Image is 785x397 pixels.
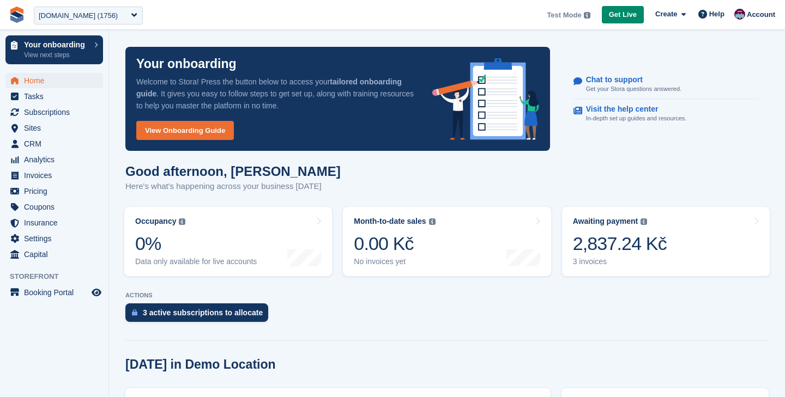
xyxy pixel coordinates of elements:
img: icon-info-grey-7440780725fd019a000dd9b08b2336e03edf1995a4989e88bcd33f0948082b44.svg [179,218,185,225]
div: Month-to-date sales [354,217,426,226]
a: menu [5,152,103,167]
div: 3 active subscriptions to allocate [143,308,263,317]
a: Get Live [602,6,644,24]
img: icon-info-grey-7440780725fd019a000dd9b08b2336e03edf1995a4989e88bcd33f0948082b44.svg [641,218,647,225]
a: menu [5,231,103,246]
div: Awaiting payment [573,217,638,226]
p: Get your Stora questions answered. [586,84,681,94]
div: [DOMAIN_NAME] (1756) [39,10,118,21]
a: menu [5,89,103,104]
span: Coupons [24,199,89,215]
span: Help [709,9,724,20]
span: Subscriptions [24,105,89,120]
img: stora-icon-8386f47178a22dfd0bd8f6a31ec36ba5ce8667c1dd55bd0f319d3a0aa187defe.svg [9,7,25,23]
a: Month-to-date sales 0.00 Kč No invoices yet [343,207,551,276]
div: 0% [135,233,257,255]
img: onboarding-info-6c161a55d2c0e0a8cae90662b2fe09162a5109e8cc188191df67fb4f79e88e88.svg [432,58,539,140]
a: Awaiting payment 2,837.24 Kč 3 invoices [562,207,770,276]
p: Your onboarding [136,58,237,70]
p: In-depth set up guides and resources. [586,114,687,123]
p: Chat to support [586,75,673,84]
a: menu [5,168,103,183]
a: menu [5,136,103,151]
p: Welcome to Stora! Press the button below to access your . It gives you easy to follow steps to ge... [136,76,415,112]
span: Sites [24,120,89,136]
span: Create [655,9,677,20]
a: menu [5,285,103,300]
a: menu [5,184,103,199]
a: Visit the help center In-depth set up guides and resources. [573,99,758,129]
p: Your onboarding [24,41,89,48]
a: menu [5,215,103,230]
a: menu [5,120,103,136]
a: Chat to support Get your Stora questions answered. [573,70,758,100]
a: menu [5,247,103,262]
p: Here's what's happening across your business [DATE] [125,180,341,193]
a: menu [5,199,103,215]
a: Occupancy 0% Data only available for live accounts [124,207,332,276]
img: Brian Young [734,9,745,20]
span: Settings [24,231,89,246]
img: active_subscription_to_allocate_icon-d502201f5373d7db506a760aba3b589e785aa758c864c3986d89f69b8ff3... [132,309,137,316]
span: Storefront [10,271,108,282]
a: menu [5,73,103,88]
div: 2,837.24 Kč [573,233,667,255]
h1: Good afternoon, [PERSON_NAME] [125,164,341,179]
p: ACTIONS [125,292,769,299]
a: 3 active subscriptions to allocate [125,303,274,327]
div: Occupancy [135,217,176,226]
span: Pricing [24,184,89,199]
span: Account [747,9,775,20]
div: No invoices yet [354,257,435,266]
img: icon-info-grey-7440780725fd019a000dd9b08b2336e03edf1995a4989e88bcd33f0948082b44.svg [429,218,436,225]
div: 3 invoices [573,257,667,266]
a: Your onboarding View next steps [5,35,103,64]
span: Insurance [24,215,89,230]
span: Test Mode [547,10,581,21]
a: Preview store [90,286,103,299]
span: Booking Portal [24,285,89,300]
a: View Onboarding Guide [136,121,234,140]
div: 0.00 Kč [354,233,435,255]
a: menu [5,105,103,120]
span: Get Live [609,9,637,20]
p: Visit the help center [586,105,678,114]
span: Analytics [24,152,89,167]
div: Data only available for live accounts [135,257,257,266]
span: Tasks [24,89,89,104]
span: CRM [24,136,89,151]
p: View next steps [24,50,89,60]
h2: [DATE] in Demo Location [125,357,276,372]
img: icon-info-grey-7440780725fd019a000dd9b08b2336e03edf1995a4989e88bcd33f0948082b44.svg [584,12,590,19]
span: Invoices [24,168,89,183]
span: Capital [24,247,89,262]
span: Home [24,73,89,88]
